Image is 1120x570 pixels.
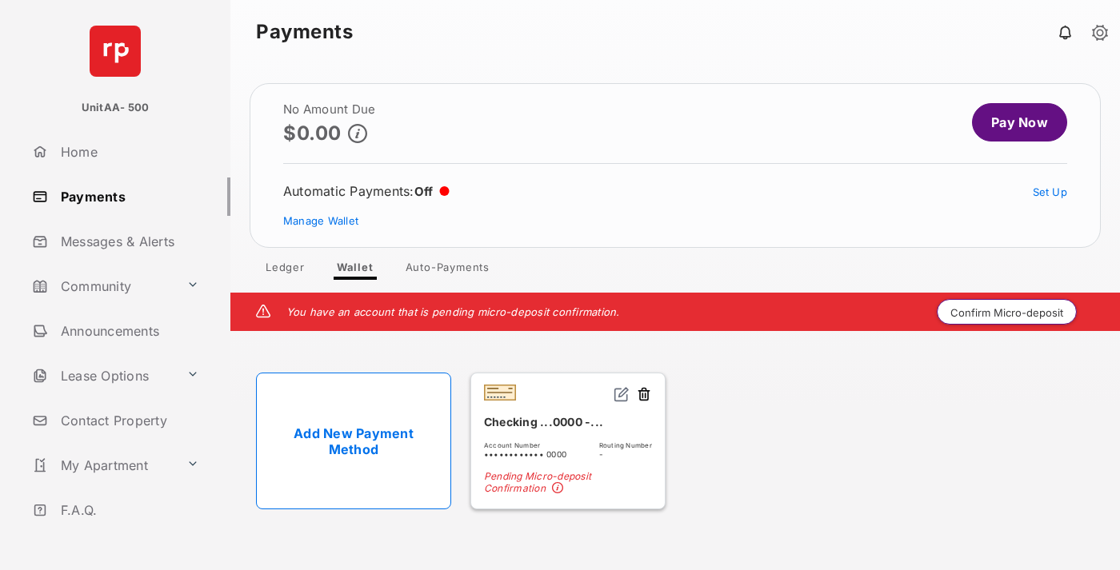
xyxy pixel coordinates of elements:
a: Add New Payment Method [256,373,451,509]
p: $0.00 [283,122,342,144]
span: Account Number [484,441,566,449]
span: - [599,449,652,459]
a: Lease Options [26,357,180,395]
img: svg+xml;base64,PHN2ZyB2aWV3Qm94PSIwIDAgMjQgMjQiIHdpZHRoPSIxNiIgaGVpZ2h0PSIxNiIgZmlsbD0ibm9uZSIgeG... [614,386,630,402]
a: Payments [26,177,230,216]
a: Community [26,267,180,305]
a: Messages & Alerts [26,222,230,261]
p: UnitAA- 500 [82,100,150,116]
strong: Payments [256,22,353,42]
a: Auto-Payments [393,261,502,280]
a: My Apartment [26,446,180,484]
a: Home [26,133,230,171]
em: You have an account that is pending micro-deposit confirmation. [286,305,620,318]
a: Announcements [26,312,230,350]
span: Routing Number [599,441,652,449]
span: •••••••••••• 0000 [484,449,566,459]
span: Pending Micro-deposit Confirmation [484,470,652,496]
a: Set Up [1033,185,1068,198]
div: Checking ...0000 -... [484,409,652,435]
a: F.A.Q. [26,491,230,529]
h2: No Amount Due [283,103,375,116]
a: Contact Property [26,401,230,440]
button: Confirm Micro-deposit [937,299,1077,325]
a: Ledger [253,261,318,280]
img: svg+xml;base64,PHN2ZyB4bWxucz0iaHR0cDovL3d3dy53My5vcmcvMjAwMC9zdmciIHdpZHRoPSI2NCIgaGVpZ2h0PSI2NC... [90,26,141,77]
span: Off [414,184,434,199]
a: Manage Wallet [283,214,358,227]
a: Wallet [324,261,386,280]
div: Automatic Payments : [283,183,450,199]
